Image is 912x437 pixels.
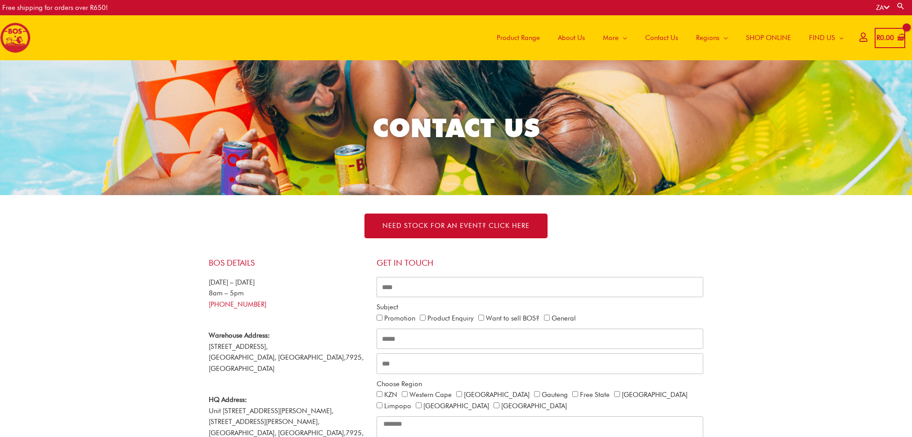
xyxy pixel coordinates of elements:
[875,28,905,48] a: View Shopping Cart, empty
[209,396,247,404] strong: HQ Address:
[209,343,268,351] span: [STREET_ADDRESS],
[209,258,368,268] h4: BOS Details
[427,314,474,322] label: Product Enquiry
[209,300,266,308] a: [PHONE_NUMBER]
[645,24,678,51] span: Contact Us
[687,15,737,60] a: Regions
[384,314,415,322] label: Promotion
[876,34,894,42] bdi: 0.00
[209,331,270,339] strong: Warehouse Address:
[364,214,548,238] a: NEED STOCK FOR AN EVENT? Click here
[497,24,540,51] span: Product Range
[409,391,452,399] label: Western Cape
[481,15,853,60] nav: Site Navigation
[636,15,687,60] a: Contact Us
[696,24,719,51] span: Regions
[876,4,890,12] a: ZA
[209,429,346,437] span: [GEOGRAPHIC_DATA], [GEOGRAPHIC_DATA],
[580,391,610,399] label: Free State
[209,396,333,415] span: Unit [STREET_ADDRESS][PERSON_NAME],
[486,314,539,322] label: Want to sell BOS?
[384,402,411,410] label: Limpopo
[896,2,905,10] a: Search button
[809,24,835,51] span: FIND US
[209,418,319,426] span: [STREET_ADDRESS][PERSON_NAME],
[746,24,791,51] span: SHOP ONLINE
[594,15,636,60] a: More
[384,391,397,399] label: KZN
[377,379,422,390] label: Choose Region
[876,34,880,42] span: R
[423,402,489,410] label: [GEOGRAPHIC_DATA]
[209,353,346,361] span: [GEOGRAPHIC_DATA], [GEOGRAPHIC_DATA],
[488,15,549,60] a: Product Range
[464,391,530,399] label: [GEOGRAPHIC_DATA]
[205,111,707,144] h2: CONTACT US
[209,289,244,297] span: 8am – 5pm
[501,402,567,410] label: [GEOGRAPHIC_DATA]
[377,258,704,268] h4: Get in touch
[552,314,576,322] label: General
[737,15,800,60] a: SHOP ONLINE
[377,302,398,313] label: Subject
[209,278,255,286] span: [DATE] – [DATE]
[603,24,619,51] span: More
[542,391,568,399] label: Gauteng
[622,391,687,399] label: [GEOGRAPHIC_DATA]
[549,15,594,60] a: About Us
[558,24,585,51] span: About Us
[382,223,530,229] span: NEED STOCK FOR AN EVENT? Click here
